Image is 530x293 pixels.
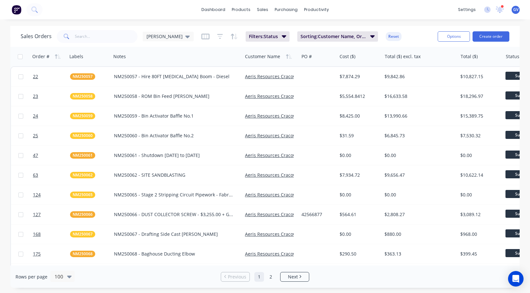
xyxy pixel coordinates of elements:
[340,211,377,218] div: $564.61
[70,113,95,119] button: NM250059
[15,274,47,280] span: Rows per page
[301,53,312,60] div: PO #
[340,113,377,119] div: $8,425.00
[513,7,518,13] span: GV
[506,53,519,60] div: Status
[33,211,41,218] span: 127
[340,231,377,237] div: $0.00
[384,132,452,139] div: $6,845.73
[33,205,70,224] a: 127
[340,192,377,198] div: $0.00
[245,251,322,257] a: Aeris Resources Cracow Operations
[384,192,452,198] div: $0.00
[73,113,93,119] span: NM250059
[249,33,278,40] span: Filters: Status
[384,251,452,257] div: $363.13
[114,231,234,237] div: NM250067 - Drafting Side Cast [PERSON_NAME]
[73,132,93,139] span: NM250060
[33,93,38,99] span: 23
[460,152,498,159] div: $0.00
[386,32,402,41] button: Reset
[461,53,478,60] div: Total ($)
[245,53,280,60] div: Customer Name
[33,192,41,198] span: 124
[245,231,322,237] a: Aeris Resources Cracow Operations
[438,31,470,42] button: Options
[32,53,49,60] div: Order #
[245,132,322,139] a: Aeris Resources Cracow Operations
[73,192,93,198] span: NM250065
[460,251,498,257] div: $399.45
[271,5,301,15] div: purchasing
[33,231,41,237] span: 168
[340,152,377,159] div: $0.00
[301,33,366,40] span: Sorting: Customer Name, Order #
[460,93,498,99] div: $18,296.97
[460,211,498,218] div: $3,089.12
[33,185,70,204] a: 124
[245,73,322,79] a: Aeris Resources Cracow Operations
[455,5,479,15] div: settings
[114,93,234,99] div: NM250058 - ROM Bin Feed [PERSON_NAME]
[245,113,322,119] a: Aeris Resources Cracow Operations
[70,231,95,237] button: NM250067
[114,192,234,198] div: NM250065 - Stage 2 Stripping Circuit Pipework - Fabrication
[70,172,95,178] button: NM250062
[33,126,70,145] a: 25
[266,272,276,282] a: Page 2
[384,172,452,178] div: $9,656.47
[245,192,322,198] a: Aeris Resources Cracow Operations
[70,251,95,257] button: NM250068
[245,172,322,178] a: Aeris Resources Cracow Operations
[384,211,452,218] div: $2,808.27
[70,93,95,99] button: NM250058
[73,231,93,237] span: NM250067
[33,172,38,178] span: 63
[73,172,93,178] span: NM250062
[114,73,234,80] div: NM250057 - Hire 80FT [MEDICAL_DATA] Boom - Diesel
[33,132,38,139] span: 25
[33,67,70,86] a: 22
[301,5,332,15] div: productivity
[70,211,95,218] button: NM250066
[12,5,21,15] img: Factory
[33,73,38,80] span: 22
[340,53,355,60] div: Cost ($)
[245,152,322,158] a: Aeris Resources Cracow Operations
[254,272,264,282] a: Page 1 is your current page
[69,53,83,60] div: Labels
[218,272,312,282] ul: Pagination
[73,73,93,80] span: NM250057
[33,165,70,185] a: 63
[33,264,70,283] a: 181
[508,271,524,287] div: Open Intercom Messenger
[221,274,250,280] a: Previous page
[297,31,378,42] button: Sorting:Customer Name, Order #
[245,211,322,217] a: Aeris Resources Cracow Operations
[340,251,377,257] div: $290.50
[70,73,95,80] button: NM250057
[384,152,452,159] div: $0.00
[384,113,452,119] div: $13,990.66
[114,251,234,257] div: NM250068 - Baghouse Ducting Elbow
[460,192,498,198] div: $0.00
[198,5,229,15] a: dashboard
[114,113,234,119] div: NM250059 - Bin Activator Baffle No.1
[147,33,183,40] span: [PERSON_NAME]
[246,31,290,42] button: Filters:Status
[33,146,70,165] a: 47
[340,172,377,178] div: $7,934.72
[301,211,333,218] div: 42566877
[70,132,95,139] button: NM250060
[473,31,509,42] button: Create order
[114,211,234,218] div: NM250066 - DUST COLLECTOR SCREW - $3,255.00 + GST
[75,30,138,43] input: Search...
[228,274,246,280] span: Previous
[33,152,38,159] span: 47
[288,274,298,280] span: Next
[280,274,309,280] a: Next page
[384,93,452,99] div: $16,633.58
[229,5,254,15] div: products
[114,152,234,159] div: NM250061 - Shutdown [DATE] to [DATE]
[33,106,70,126] a: 24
